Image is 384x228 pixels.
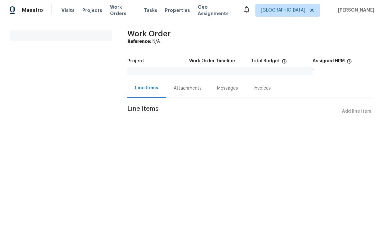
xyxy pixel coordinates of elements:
div: Line Items [135,85,158,91]
h5: Work Order Timeline [189,59,235,63]
span: Maestro [22,7,43,13]
span: Geo Assignments [198,4,235,17]
h5: Total Budget [251,59,280,63]
div: N/A [127,38,374,45]
span: Visits [61,7,75,13]
span: The hpm assigned to this work order. [347,59,352,67]
span: The total cost of line items that have been proposed by Opendoor. This sum includes line items th... [282,59,287,67]
div: Messages [217,85,238,92]
span: Projects [82,7,102,13]
div: - [313,67,374,72]
div: Attachments [174,85,202,92]
h5: Project [127,59,144,63]
h5: Assigned HPM [313,59,345,63]
span: [PERSON_NAME] [335,7,374,13]
span: [GEOGRAPHIC_DATA] [261,7,305,13]
span: Work Orders [110,4,136,17]
b: Reference: [127,39,151,44]
span: Properties [165,7,190,13]
div: Invoices [253,85,271,92]
span: Tasks [144,8,157,13]
span: Line Items [127,106,339,118]
span: Work Order [127,30,171,38]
